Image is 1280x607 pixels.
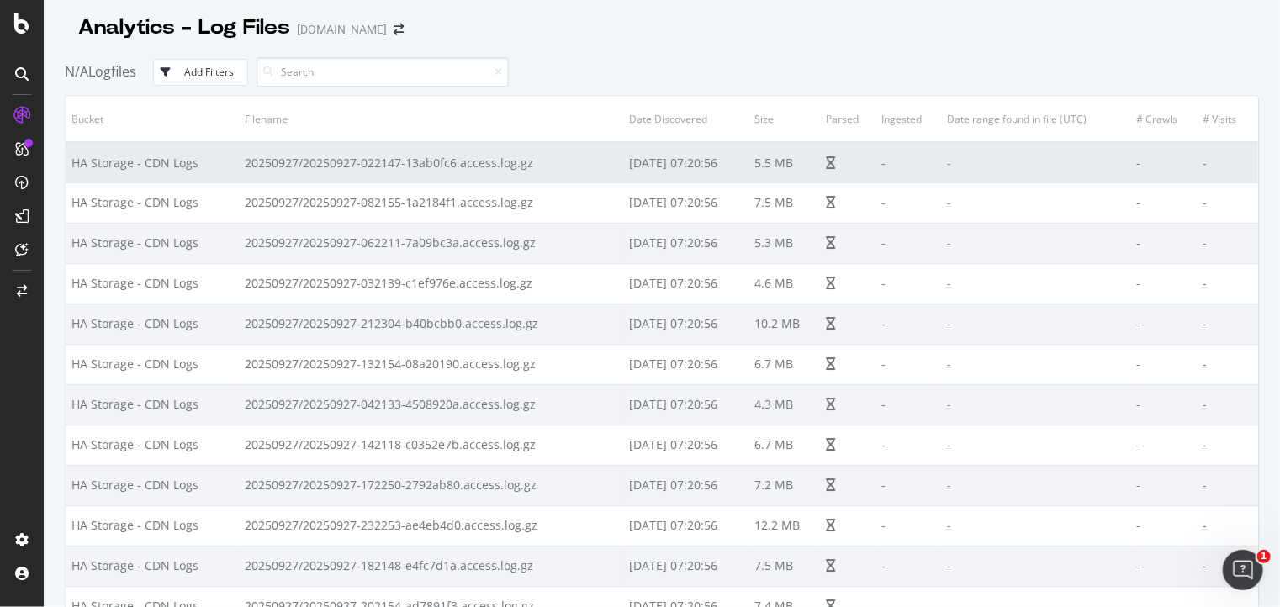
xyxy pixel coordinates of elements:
[1197,263,1258,303] td: -
[623,465,748,505] td: [DATE] 07:20:56
[240,384,624,425] td: 20250927/20250927-042133-4508920a.access.log.gz
[748,546,820,586] td: 7.5 MB
[941,465,1130,505] td: -
[623,505,748,546] td: [DATE] 07:20:56
[66,546,240,586] td: HA Storage - CDN Logs
[941,425,1130,465] td: -
[1223,550,1263,590] iframe: Intercom live chat
[941,96,1130,142] th: Date range found in file (UTC)
[153,59,248,86] button: Add Filters
[941,546,1130,586] td: -
[240,142,624,182] td: 20250927/20250927-022147-13ab0fc6.access.log.gz
[623,344,748,384] td: [DATE] 07:20:56
[1197,303,1258,344] td: -
[876,344,942,384] td: -
[1197,344,1258,384] td: -
[941,223,1130,263] td: -
[1131,344,1198,384] td: -
[876,465,942,505] td: -
[623,384,748,425] td: [DATE] 07:20:56
[941,263,1130,303] td: -
[66,425,240,465] td: HA Storage - CDN Logs
[257,57,509,87] input: Search
[66,303,240,344] td: HA Storage - CDN Logs
[623,223,748,263] td: [DATE] 07:20:56
[394,24,404,35] div: arrow-right-arrow-left
[820,96,875,142] th: Parsed
[66,384,240,425] td: HA Storage - CDN Logs
[66,142,240,182] td: HA Storage - CDN Logs
[748,425,820,465] td: 6.7 MB
[941,303,1130,344] td: -
[1197,425,1258,465] td: -
[1131,384,1198,425] td: -
[297,21,387,38] div: [DOMAIN_NAME]
[1131,546,1198,586] td: -
[1131,303,1198,344] td: -
[748,384,820,425] td: 4.3 MB
[1131,263,1198,303] td: -
[876,96,942,142] th: Ingested
[748,303,820,344] td: 10.2 MB
[1257,550,1271,563] span: 1
[876,505,942,546] td: -
[941,182,1130,223] td: -
[1197,223,1258,263] td: -
[240,182,624,223] td: 20250927/20250927-082155-1a2184f1.access.log.gz
[623,96,748,142] th: Date Discovered
[240,505,624,546] td: 20250927/20250927-232253-ae4eb4d0.access.log.gz
[1131,142,1198,182] td: -
[66,263,240,303] td: HA Storage - CDN Logs
[1197,142,1258,182] td: -
[240,96,624,142] th: Filename
[88,62,136,81] span: Logfiles
[623,263,748,303] td: [DATE] 07:20:56
[1131,223,1198,263] td: -
[240,546,624,586] td: 20250927/20250927-182148-e4fc7d1a.access.log.gz
[876,263,942,303] td: -
[623,425,748,465] td: [DATE] 07:20:56
[623,182,748,223] td: [DATE] 07:20:56
[941,384,1130,425] td: -
[240,303,624,344] td: 20250927/20250927-212304-b40bcbb0.access.log.gz
[876,182,942,223] td: -
[1197,505,1258,546] td: -
[66,505,240,546] td: HA Storage - CDN Logs
[748,142,820,182] td: 5.5 MB
[941,505,1130,546] td: -
[876,546,942,586] td: -
[1197,465,1258,505] td: -
[240,223,624,263] td: 20250927/20250927-062211-7a09bc3a.access.log.gz
[623,546,748,586] td: [DATE] 07:20:56
[1197,96,1258,142] th: # Visits
[876,223,942,263] td: -
[748,263,820,303] td: 4.6 MB
[941,344,1130,384] td: -
[1131,425,1198,465] td: -
[623,303,748,344] td: [DATE] 07:20:56
[240,465,624,505] td: 20250927/20250927-172250-2792ab80.access.log.gz
[748,182,820,223] td: 7.5 MB
[66,182,240,223] td: HA Storage - CDN Logs
[1131,96,1198,142] th: # Crawls
[623,142,748,182] td: [DATE] 07:20:56
[748,96,820,142] th: Size
[876,425,942,465] td: -
[1131,505,1198,546] td: -
[66,465,240,505] td: HA Storage - CDN Logs
[1131,465,1198,505] td: -
[1131,182,1198,223] td: -
[748,223,820,263] td: 5.3 MB
[876,142,942,182] td: -
[876,303,942,344] td: -
[748,344,820,384] td: 6.7 MB
[876,384,942,425] td: -
[1197,182,1258,223] td: -
[184,65,234,79] div: Add Filters
[748,505,820,546] td: 12.2 MB
[66,344,240,384] td: HA Storage - CDN Logs
[78,13,290,42] div: Analytics - Log Files
[941,142,1130,182] td: -
[748,465,820,505] td: 7.2 MB
[66,223,240,263] td: HA Storage - CDN Logs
